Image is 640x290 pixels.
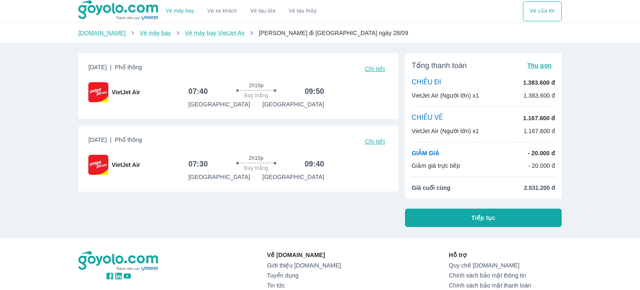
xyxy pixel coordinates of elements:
p: Hỗ trợ [449,251,562,259]
p: VietJet Air (Người lớn) x1 [412,91,479,100]
span: [DATE] [88,63,142,75]
span: VietJet Air [112,161,140,169]
p: 1.383.600 đ [523,78,555,87]
button: Chi tiết [362,63,388,75]
span: 2.531.200 đ [524,184,555,192]
button: Thu gọn [524,60,555,71]
p: [GEOGRAPHIC_DATA] [188,100,250,108]
span: Phổ thông [115,136,142,143]
a: Quy chế [DOMAIN_NAME] [449,262,562,269]
button: Tiếp tục [405,209,562,227]
p: CHIỀU VỀ [412,113,443,123]
a: Vé máy bay [166,8,194,14]
p: - 20.000 đ [528,161,555,170]
span: Chi tiết [365,66,385,72]
a: Vé xe khách [207,8,237,14]
span: VietJet Air [112,88,140,96]
h6: 09:50 [305,86,324,96]
p: Về [DOMAIN_NAME] [267,251,341,259]
a: Vé máy bay VietJet Air [185,30,245,36]
nav: breadcrumb [78,29,562,37]
p: CHIỀU ĐI [412,78,441,87]
span: Bay thẳng [244,92,268,99]
span: Thu gọn [527,62,552,69]
h6: 07:40 [188,86,208,96]
a: Vé máy bay [140,30,171,36]
p: GIẢM GIÁ [412,149,439,157]
img: logo [78,251,159,272]
span: Chi tiết [365,138,385,145]
span: Giá cuối cùng [412,184,450,192]
p: VietJet Air (Người lớn) x1 [412,127,479,135]
a: Vé tàu lửa [244,1,282,21]
span: [PERSON_NAME] đi [GEOGRAPHIC_DATA] ngày 28/09 [259,30,408,36]
div: choose transportation mode [159,1,323,21]
a: [DOMAIN_NAME] [78,30,126,36]
span: 2h10p [249,82,263,89]
span: Tổng thanh toán [412,61,467,71]
span: Bay thẳng [244,165,268,171]
button: Vé của tôi [523,1,562,21]
p: [GEOGRAPHIC_DATA] [262,100,324,108]
a: Chính sách bảo mật thông tin [449,272,562,279]
a: Chính sách bảo mật thanh toán [449,282,562,289]
p: [GEOGRAPHIC_DATA] [188,173,250,181]
a: Giới thiệu [DOMAIN_NAME] [267,262,341,269]
span: [DATE] [88,136,142,147]
p: - 20.000 đ [528,149,555,157]
a: Tuyển dụng [267,272,341,279]
p: 1.167.600 đ [523,127,555,135]
h6: 09:40 [305,159,324,169]
p: 1.383.600 đ [523,91,555,100]
a: Tin tức [267,282,341,289]
span: | [110,64,112,71]
span: 2h10p [249,155,263,161]
h6: 07:30 [188,159,208,169]
p: Giảm giá trực tiếp [412,161,460,170]
span: Tiếp tục [471,214,495,222]
button: Chi tiết [362,136,388,147]
span: Phổ thông [115,64,142,71]
div: choose transportation mode [523,1,562,21]
p: 1.167.600 đ [523,114,555,122]
button: Vé tàu thủy [282,1,323,21]
p: [GEOGRAPHIC_DATA] [262,173,324,181]
span: | [110,136,112,143]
